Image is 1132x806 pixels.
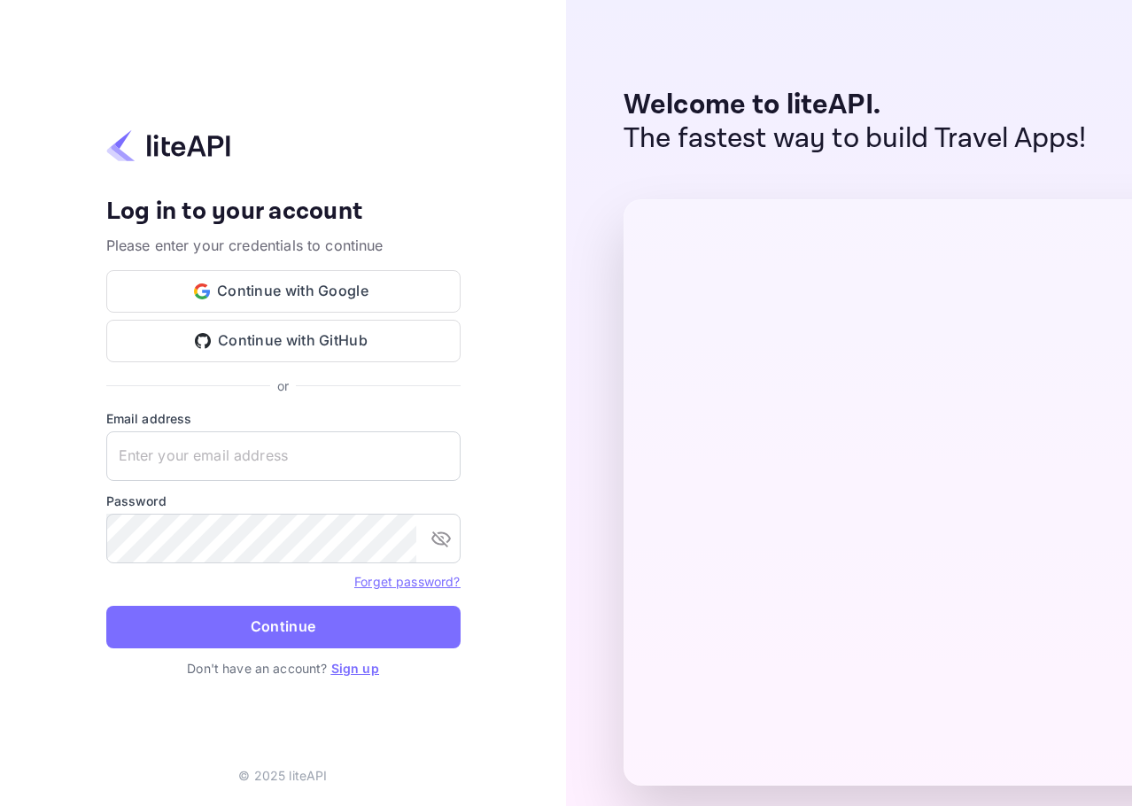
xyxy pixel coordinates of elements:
[624,122,1087,156] p: The fastest way to build Travel Apps!
[277,376,289,395] p: or
[106,492,461,510] label: Password
[106,235,461,256] p: Please enter your credentials to continue
[106,197,461,228] h4: Log in to your account
[106,128,230,163] img: liteapi
[238,766,327,785] p: © 2025 liteAPI
[331,661,379,676] a: Sign up
[106,431,461,481] input: Enter your email address
[106,320,461,362] button: Continue with GitHub
[354,572,460,590] a: Forget password?
[106,270,461,313] button: Continue with Google
[624,89,1087,122] p: Welcome to liteAPI.
[354,574,460,589] a: Forget password?
[106,659,461,678] p: Don't have an account?
[106,409,461,428] label: Email address
[106,606,461,648] button: Continue
[423,521,459,556] button: toggle password visibility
